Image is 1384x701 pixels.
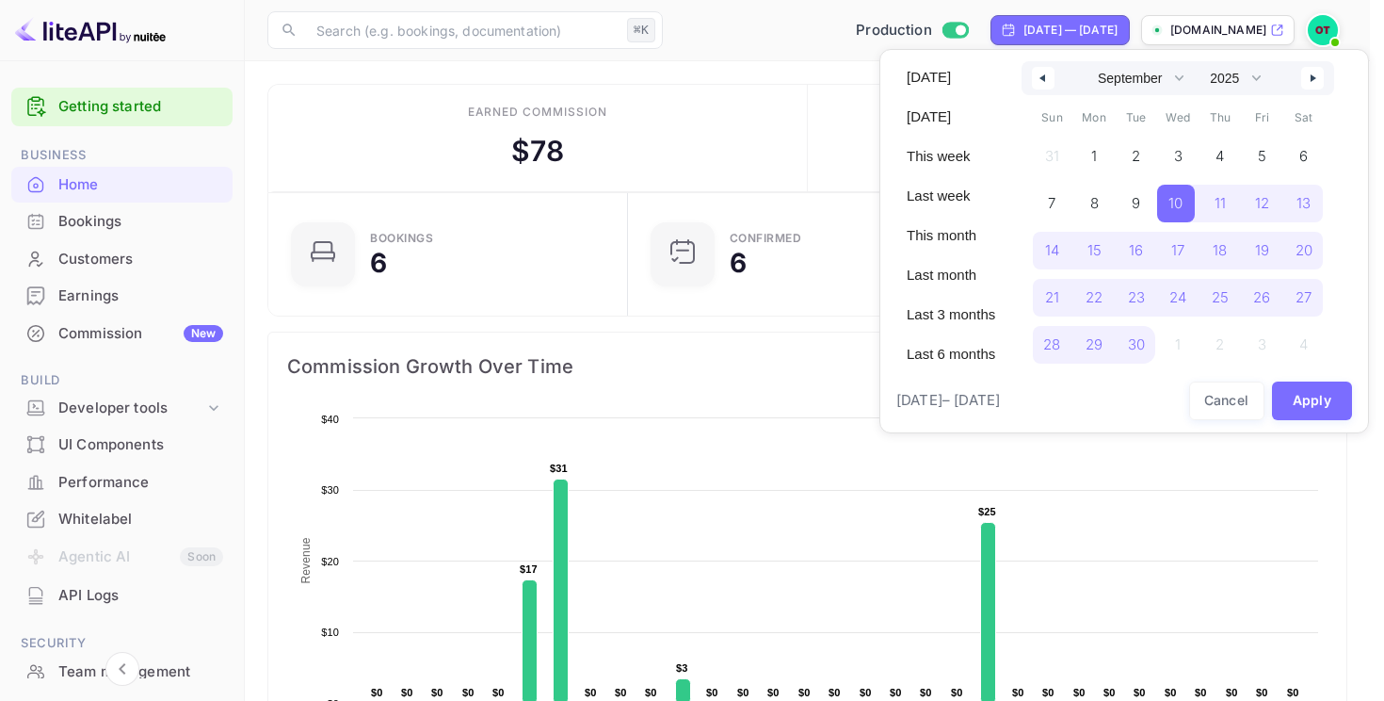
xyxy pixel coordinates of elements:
[1295,234,1312,268] span: 20
[1199,133,1241,171] button: 4
[1115,227,1157,265] button: 16
[1073,227,1116,265] button: 15
[1174,139,1183,173] span: 3
[1283,274,1326,312] button: 27
[1212,281,1229,315] span: 25
[1171,234,1184,268] span: 17
[1283,133,1326,171] button: 6
[895,61,1006,93] button: [DATE]
[1241,274,1283,312] button: 26
[1199,274,1241,312] button: 25
[1115,133,1157,171] button: 2
[895,299,1006,331] button: Last 3 months
[1073,274,1116,312] button: 22
[1189,382,1264,420] button: Cancel
[1132,187,1140,220] span: 9
[1115,321,1157,359] button: 30
[1168,187,1183,220] span: 10
[1086,328,1102,362] span: 29
[1241,227,1283,265] button: 19
[1115,274,1157,312] button: 23
[1283,227,1326,265] button: 20
[1031,180,1073,218] button: 7
[1043,328,1060,362] span: 28
[1128,328,1145,362] span: 30
[1115,103,1157,133] span: Tue
[1199,103,1241,133] span: Thu
[1073,103,1116,133] span: Mon
[1199,180,1241,218] button: 11
[895,180,1006,212] button: Last week
[1157,180,1199,218] button: 10
[1091,139,1097,173] span: 1
[895,338,1006,370] button: Last 6 months
[1073,133,1116,171] button: 1
[1086,281,1102,315] span: 22
[1031,274,1073,312] button: 21
[896,390,1000,412] span: [DATE] – [DATE]
[1253,281,1270,315] span: 26
[1272,382,1353,420] button: Apply
[1045,281,1059,315] span: 21
[1241,180,1283,218] button: 12
[1087,234,1102,268] span: 15
[895,140,1006,172] button: This week
[1090,187,1099,220] span: 8
[1048,187,1055,220] span: 7
[1215,139,1224,173] span: 4
[1241,133,1283,171] button: 5
[1128,281,1145,315] span: 23
[1241,103,1283,133] span: Fri
[1073,180,1116,218] button: 8
[1299,139,1308,173] span: 6
[1258,139,1266,173] span: 5
[1132,139,1140,173] span: 2
[1296,187,1311,220] span: 13
[1215,187,1226,220] span: 11
[1031,321,1073,359] button: 28
[1295,281,1312,315] span: 27
[895,220,1006,252] button: This month
[1045,234,1059,268] span: 14
[1157,133,1199,171] button: 3
[895,259,1006,291] button: Last month
[1199,227,1241,265] button: 18
[1129,234,1143,268] span: 16
[1031,103,1073,133] span: Sun
[1115,180,1157,218] button: 9
[1213,234,1227,268] span: 18
[1073,321,1116,359] button: 29
[1169,281,1186,315] span: 24
[1031,227,1073,265] button: 14
[895,101,1006,133] button: [DATE]
[1255,234,1269,268] span: 19
[1157,103,1199,133] span: Wed
[1283,103,1326,133] span: Sat
[1157,227,1199,265] button: 17
[1157,274,1199,312] button: 24
[1255,187,1269,220] span: 12
[1283,180,1326,218] button: 13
